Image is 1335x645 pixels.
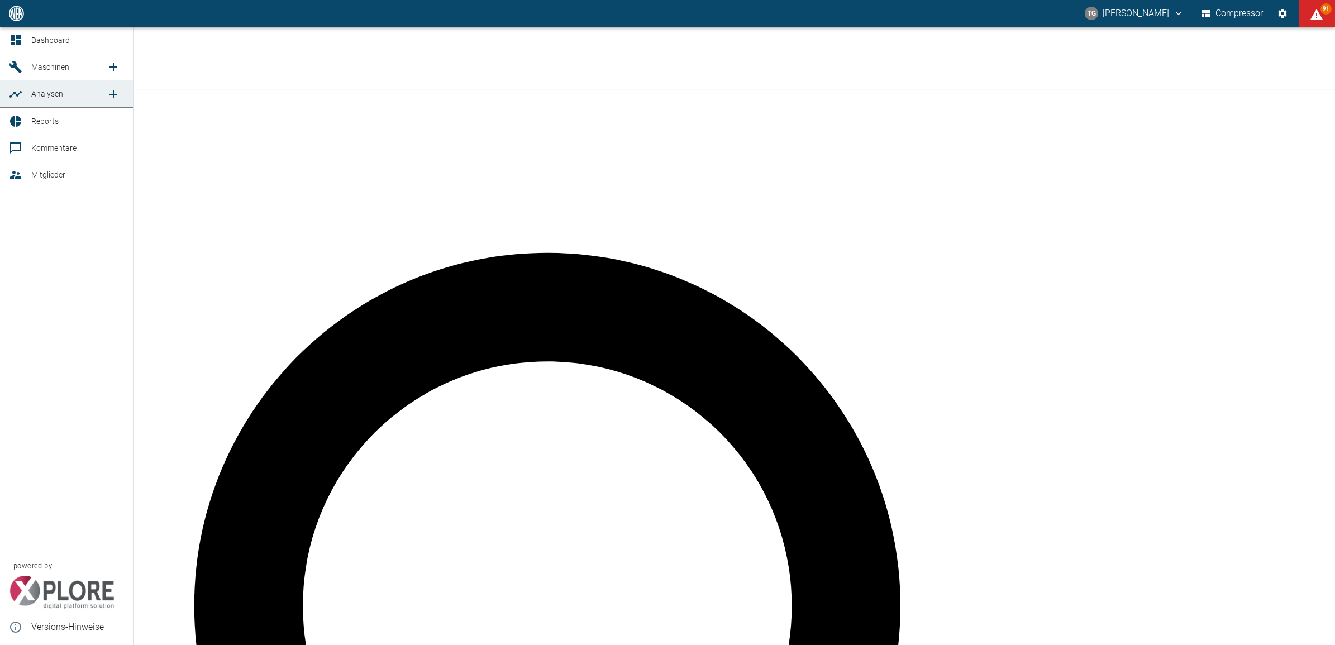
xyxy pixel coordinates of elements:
[9,576,115,609] img: Xplore Logo
[102,83,125,106] a: new /analyses/list/0
[8,6,25,21] img: logo
[31,36,70,45] span: Dashboard
[1083,3,1185,23] button: thomas.gregoir@neuman-esser.com
[31,620,125,634] span: Versions-Hinweise
[1272,3,1293,23] button: Einstellungen
[1085,7,1098,20] div: TG
[102,56,125,78] a: new /machines
[1199,3,1266,23] button: Compressor
[31,144,77,152] span: Kommentare
[1320,3,1332,15] span: 91
[31,170,65,179] span: Mitglieder
[31,89,63,98] span: Analysen
[13,561,52,571] span: powered by
[31,39,1335,65] h1: Analysen
[31,63,69,71] span: Maschinen
[31,117,59,126] span: Reports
